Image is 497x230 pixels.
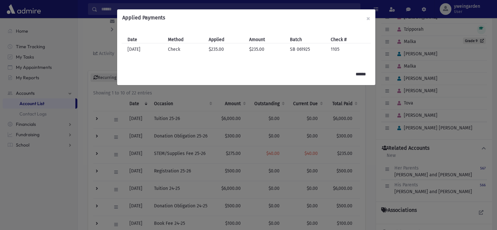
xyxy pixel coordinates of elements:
div: Date [124,36,165,43]
div: $235.00 [246,46,287,53]
div: [DATE] [124,46,165,53]
div: Batch [287,36,327,43]
div: Check # [327,36,368,43]
div: Amount [246,36,287,43]
button: × [361,9,375,27]
div: Method [165,36,205,43]
div: $235.00 [205,46,246,53]
div: SB 061925 [287,46,327,53]
div: Applied [205,36,246,43]
div: Check [165,46,205,53]
div: 1105 [327,46,368,53]
h6: Applied Payments [122,15,165,21]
